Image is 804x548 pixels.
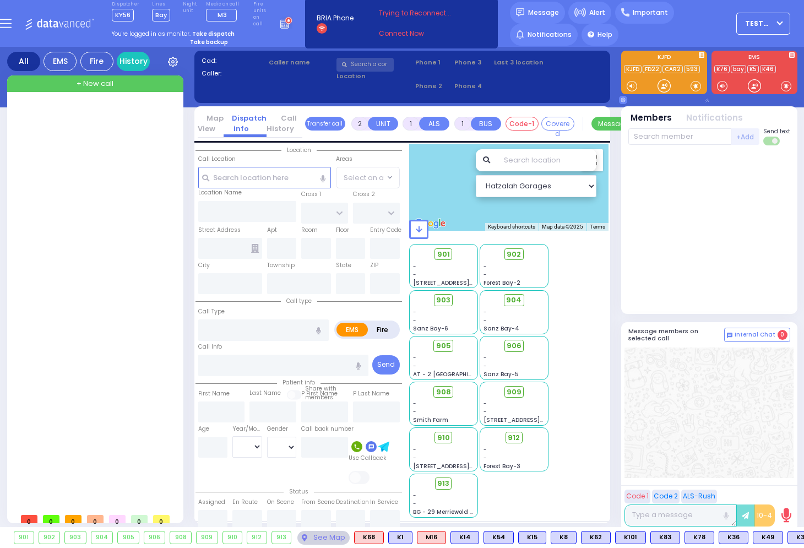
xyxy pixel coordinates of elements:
[284,487,314,496] span: Status
[198,155,236,164] label: Call Location
[643,65,661,73] a: FD22
[413,316,416,324] span: -
[628,328,724,342] h5: Message members on selected call
[484,531,514,544] div: K54
[684,65,700,73] a: 593
[297,531,349,545] div: See map
[281,146,317,154] span: Location
[484,408,487,416] span: -
[484,279,520,287] span: Forest Bay-2
[518,531,546,544] div: K15
[551,531,577,544] div: BLS
[301,226,318,235] label: Room
[336,58,394,72] input: Search a contact
[484,531,514,544] div: BLS
[301,389,338,398] label: P First Name
[249,389,281,398] label: Last Name
[277,378,320,387] span: Patient info
[437,432,450,443] span: 910
[615,531,646,544] div: K101
[39,531,60,544] div: 902
[65,531,86,544] div: 903
[624,65,642,73] a: KJFD
[112,30,191,38] span: You're logged in as monitor.
[413,500,416,508] span: -
[541,117,574,131] button: Covered
[484,399,487,408] span: -
[232,498,258,507] label: En Route
[589,8,605,18] span: Alert
[65,515,82,523] span: 0
[747,65,759,73] a: K5
[450,531,479,544] div: BLS
[436,340,451,351] span: 905
[267,113,302,134] a: Call History
[628,128,731,145] input: Search member
[484,354,487,362] span: -
[413,462,517,470] span: [STREET_ADDRESS][PERSON_NAME]
[508,432,520,443] span: 912
[652,490,680,503] button: Code 2
[507,340,521,351] span: 906
[413,399,416,408] span: -
[272,531,291,544] div: 913
[301,425,354,433] label: Call back number
[197,531,218,544] div: 909
[528,8,559,18] span: Message
[267,226,277,235] label: Apt
[413,270,416,279] span: -
[25,17,98,30] img: Logo
[516,8,524,17] img: message.svg
[198,425,209,433] label: Age
[413,262,416,270] span: -
[413,370,495,378] span: AT - 2 [GEOGRAPHIC_DATA]
[436,295,450,306] span: 903
[44,52,77,71] div: EMS
[484,370,519,378] span: Sanz Bay-5
[131,515,148,523] span: 0
[281,297,317,305] span: Call type
[753,531,783,544] div: BLS
[370,498,398,507] label: In Service
[198,343,222,351] label: Call Info
[419,117,449,131] button: ALS
[412,216,448,231] img: Google
[14,531,34,544] div: 901
[206,1,241,8] label: Medic on call
[413,308,416,316] span: -
[484,446,487,454] span: -
[763,135,781,147] label: Turn off text
[719,531,748,544] div: K36
[223,531,242,544] div: 910
[484,308,487,316] span: -
[763,127,790,135] span: Send text
[301,190,321,199] label: Cross 1
[301,498,335,507] label: From Scene
[336,155,352,164] label: Areas
[379,29,466,39] a: Connect Now
[454,58,490,67] span: Phone 3
[43,515,59,523] span: 0
[413,491,416,500] span: -
[370,226,401,235] label: Entry Code
[336,498,369,507] label: Destination
[724,328,790,342] button: Internal Chat 0
[484,416,588,424] span: [STREET_ADDRESS][PERSON_NAME]
[633,8,668,18] span: Important
[353,389,389,398] label: P Last Name
[7,52,40,71] div: All
[450,531,479,544] div: K14
[336,323,368,337] label: EMS
[454,82,490,91] span: Phone 4
[621,55,707,62] label: KJFD
[415,58,451,67] span: Phone 1
[484,454,487,462] span: -
[518,531,546,544] div: BLS
[198,226,241,235] label: Street Address
[305,384,336,393] small: Share with
[484,316,487,324] span: -
[152,9,170,21] span: Bay
[685,531,714,544] div: BLS
[436,387,451,398] span: 908
[412,216,448,231] a: Open this area in Google Maps (opens a new window)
